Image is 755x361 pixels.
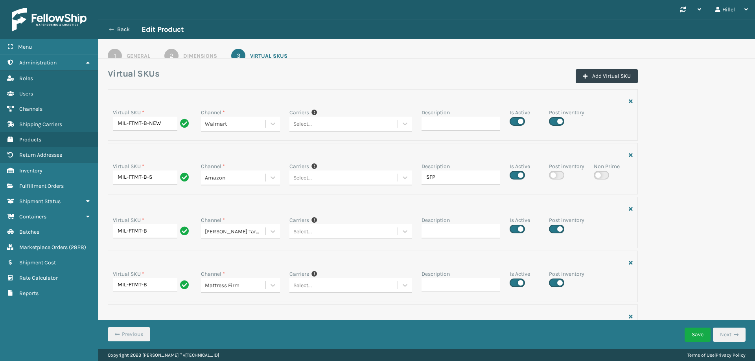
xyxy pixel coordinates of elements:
span: Shipping Carriers [19,121,62,128]
div: 1 [108,49,122,63]
span: Fulfillment Orders [19,183,64,189]
div: | [687,349,746,361]
span: Containers [19,213,46,220]
div: Select... [293,120,312,128]
div: Select... [293,281,312,290]
label: Carriers [289,162,309,170]
label: Description [422,270,450,278]
span: Products [19,136,41,143]
span: Return Addresses [19,152,62,158]
span: Marketplace Orders [19,244,68,251]
div: 3 [231,49,245,63]
label: Carriers [289,216,309,224]
span: Inventory [19,167,42,174]
span: Roles [19,75,33,82]
label: Post inventory [549,270,584,278]
a: Terms of Use [687,352,714,358]
span: Shipment Status [19,198,61,205]
span: Administration [19,59,57,66]
button: Add Virtual SKU [576,69,638,83]
label: Post inventory [549,216,584,224]
label: Virtual SKU [113,162,144,170]
span: Batches [19,229,39,235]
label: Virtual SKU [113,216,144,224]
span: Users [19,90,33,97]
div: 2 [164,49,179,63]
span: Menu [18,44,32,50]
button: Previous [108,327,150,341]
div: Select... [293,174,312,182]
label: Channel [201,162,225,170]
label: Carriers [289,108,309,117]
a: Privacy Policy [716,352,746,358]
label: Is Active [510,108,530,117]
label: Description [422,162,450,170]
button: Save [685,328,711,342]
div: Mattress Firm [205,281,266,290]
div: Walmart [205,120,266,128]
button: Next [713,328,746,342]
div: Select... [293,227,312,236]
label: Is Active [510,216,530,224]
span: Channels [19,106,42,112]
div: General [127,52,150,60]
label: Is Active [510,270,530,278]
div: Amazon [205,174,266,182]
label: Channel [201,108,225,117]
span: Rate Calculator [19,275,58,281]
div: Dimensions [183,52,217,60]
label: Is Active [510,162,530,170]
h3: Virtual SKUs [108,68,159,80]
span: Reports [19,290,39,297]
label: Carriers [289,270,309,278]
label: Channel [201,270,225,278]
label: Non Prime [594,162,620,170]
div: Virtual SKUs [250,52,287,60]
label: Virtual SKU [113,108,144,117]
span: Shipment Cost [19,259,56,266]
span: ( 2828 ) [69,244,86,251]
p: Copyright 2023 [PERSON_NAME]™ v [TECHNICAL_ID] [108,349,219,361]
label: Description [422,108,450,117]
button: Back [105,26,142,33]
label: Channel [201,216,225,224]
label: Virtual SKU [113,270,144,278]
label: Description [422,216,450,224]
h3: Edit Product [142,25,184,34]
label: Post inventory [549,108,584,117]
div: [PERSON_NAME] Target Shopify [205,227,266,236]
img: logo [12,8,87,31]
label: Post inventory [549,162,584,170]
